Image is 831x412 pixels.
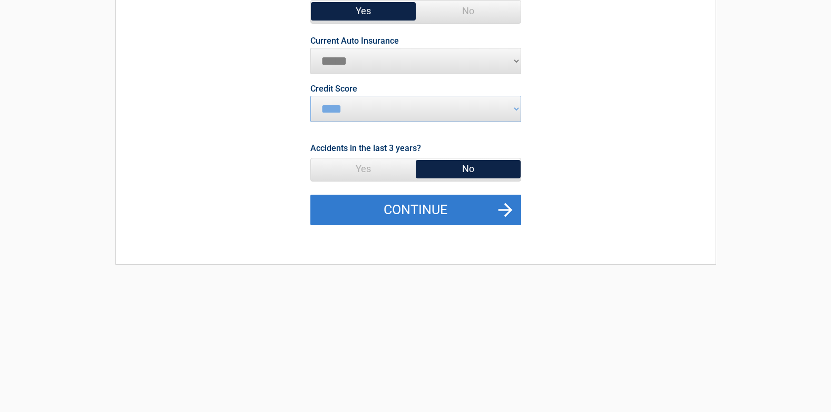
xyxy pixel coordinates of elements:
span: No [416,1,521,22]
span: Yes [311,158,416,179]
button: Continue [310,195,521,225]
span: Yes [311,1,416,22]
label: Credit Score [310,85,357,93]
span: No [416,158,521,179]
label: Current Auto Insurance [310,37,399,45]
label: Accidents in the last 3 years? [310,141,421,155]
